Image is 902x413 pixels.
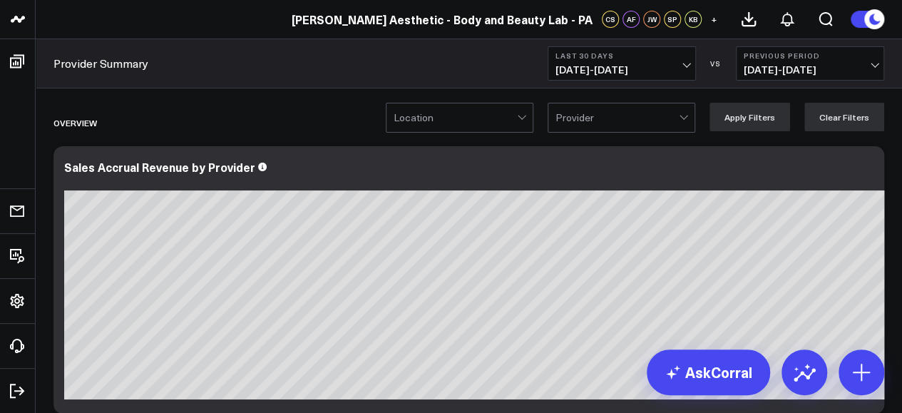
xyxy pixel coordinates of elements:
div: CS [602,11,619,28]
div: KB [685,11,702,28]
span: + [711,14,717,24]
button: Clear Filters [804,103,884,131]
div: SP [664,11,681,28]
button: Apply Filters [709,103,790,131]
span: [DATE] - [DATE] [555,64,688,76]
div: VS [703,59,729,68]
span: [DATE] - [DATE] [744,64,876,76]
button: Previous Period[DATE]-[DATE] [736,46,884,81]
a: AskCorral [647,350,770,395]
div: Overview [53,106,97,139]
a: [PERSON_NAME] Aesthetic - Body and Beauty Lab - PA [292,11,593,27]
div: Sales Accrual Revenue by Provider [64,159,255,175]
div: AF [622,11,640,28]
button: + [705,11,722,28]
b: Last 30 Days [555,51,688,60]
button: Last 30 Days[DATE]-[DATE] [548,46,696,81]
div: JW [643,11,660,28]
b: Previous Period [744,51,876,60]
a: Provider Summary [53,56,148,71]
